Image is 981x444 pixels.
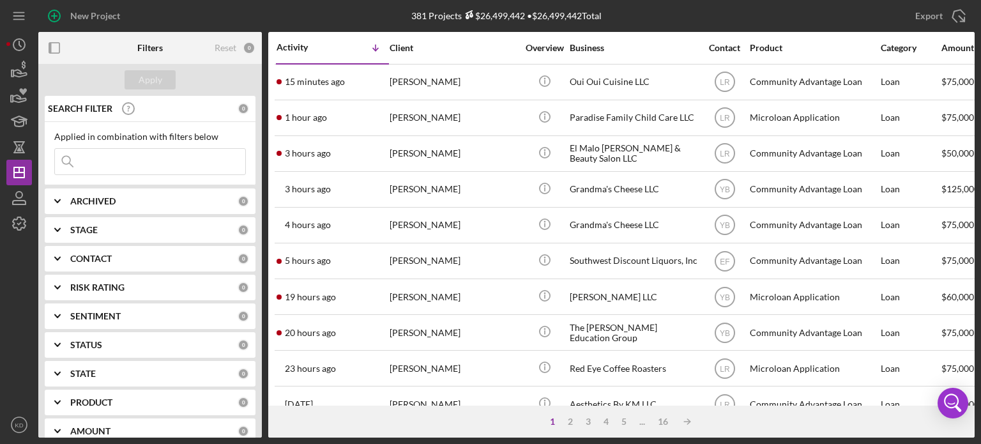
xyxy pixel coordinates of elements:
div: Export [915,3,943,29]
div: Loan [881,172,940,206]
div: El Malo [PERSON_NAME] & Beauty Salon LLC [570,137,697,171]
time: 2025-10-15 00:53 [285,328,336,338]
div: Community Advantage Loan [750,208,878,242]
time: 2025-10-14 22:19 [285,364,336,374]
div: Loan [881,387,940,421]
div: 0 [238,195,249,207]
b: AMOUNT [70,426,110,436]
div: 0 [238,224,249,236]
div: Community Advantage Loan [750,316,878,349]
div: Loan [881,208,940,242]
div: Activity [277,42,333,52]
div: Applied in combination with filters below [54,132,246,142]
button: Apply [125,70,176,89]
div: 0 [238,103,249,114]
span: $75,000 [941,76,974,87]
time: 2025-10-15 17:04 [285,220,331,230]
div: ... [633,417,651,427]
div: [PERSON_NAME] [390,208,517,242]
div: New Project [70,3,120,29]
b: STATE [70,369,96,379]
div: Paradise Family Child Care LLC [570,101,697,135]
div: Aesthetics By KM LLC [570,387,697,421]
div: Loan [881,137,940,171]
div: 1 [544,417,561,427]
div: Apply [139,70,162,89]
div: Grandma's Cheese LLC [570,208,697,242]
b: CONTACT [70,254,112,264]
div: 0 [238,282,249,293]
text: KD [15,422,23,429]
div: [PERSON_NAME] [390,316,517,349]
text: EF [720,257,729,266]
text: YB [719,328,729,337]
b: STAGE [70,225,98,235]
span: $75,000 [941,327,974,338]
div: Client [390,43,517,53]
div: Loan [881,280,940,314]
div: 0 [238,425,249,437]
div: Business [570,43,697,53]
div: 2 [561,417,579,427]
div: [PERSON_NAME] [390,137,517,171]
span: $60,000 [941,291,974,302]
div: Loan [881,65,940,99]
button: KD [6,412,32,438]
div: Reset [215,43,236,53]
text: LR [720,400,730,409]
b: SEARCH FILTER [48,103,112,114]
b: RISK RATING [70,282,125,293]
time: 2025-10-15 18:02 [285,184,331,194]
div: [PERSON_NAME] [390,387,517,421]
div: Loan [881,101,940,135]
div: Loan [881,351,940,385]
div: 0 [238,253,249,264]
div: 381 Projects • $26,499,442 Total [411,10,602,21]
b: SENTIMENT [70,311,121,321]
text: LR [720,149,730,158]
div: 4 [597,417,615,427]
div: Red Eye Coffee Roasters [570,351,697,385]
div: The [PERSON_NAME] Education Group [570,316,697,349]
text: LR [720,364,730,373]
div: 0 [238,310,249,322]
b: Filters [137,43,163,53]
time: 2025-10-14 19:57 [285,399,313,410]
div: [PERSON_NAME] [390,244,517,278]
text: LR [720,114,730,123]
text: YB [719,293,729,302]
div: Microloan Application [750,351,878,385]
time: 2025-10-15 20:07 [285,112,327,123]
span: $75,000 [941,219,974,230]
div: [PERSON_NAME] [390,101,517,135]
b: ARCHIVED [70,196,116,206]
text: YB [719,185,729,194]
button: New Project [38,3,133,29]
b: PRODUCT [70,397,112,408]
div: 16 [651,417,674,427]
div: Community Advantage Loan [750,387,878,421]
div: Oui Oui Cuisine LLC [570,65,697,99]
b: STATUS [70,340,102,350]
text: LR [720,78,730,87]
div: Overview [521,43,568,53]
div: Category [881,43,940,53]
div: $26,499,442 [462,10,525,21]
text: YB [719,221,729,230]
div: Contact [701,43,749,53]
div: 0 [243,42,255,54]
div: Loan [881,244,940,278]
div: [PERSON_NAME] [390,172,517,206]
div: Microloan Application [750,101,878,135]
div: 0 [238,397,249,408]
div: Southwest Discount Liquors, Inc [570,244,697,278]
div: [PERSON_NAME] [390,280,517,314]
div: Community Advantage Loan [750,172,878,206]
div: Community Advantage Loan [750,244,878,278]
time: 2025-10-15 02:22 [285,292,336,302]
div: [PERSON_NAME] [390,65,517,99]
span: $125,000 [941,183,979,194]
div: Product [750,43,878,53]
div: [PERSON_NAME] LLC [570,280,697,314]
div: 0 [238,368,249,379]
